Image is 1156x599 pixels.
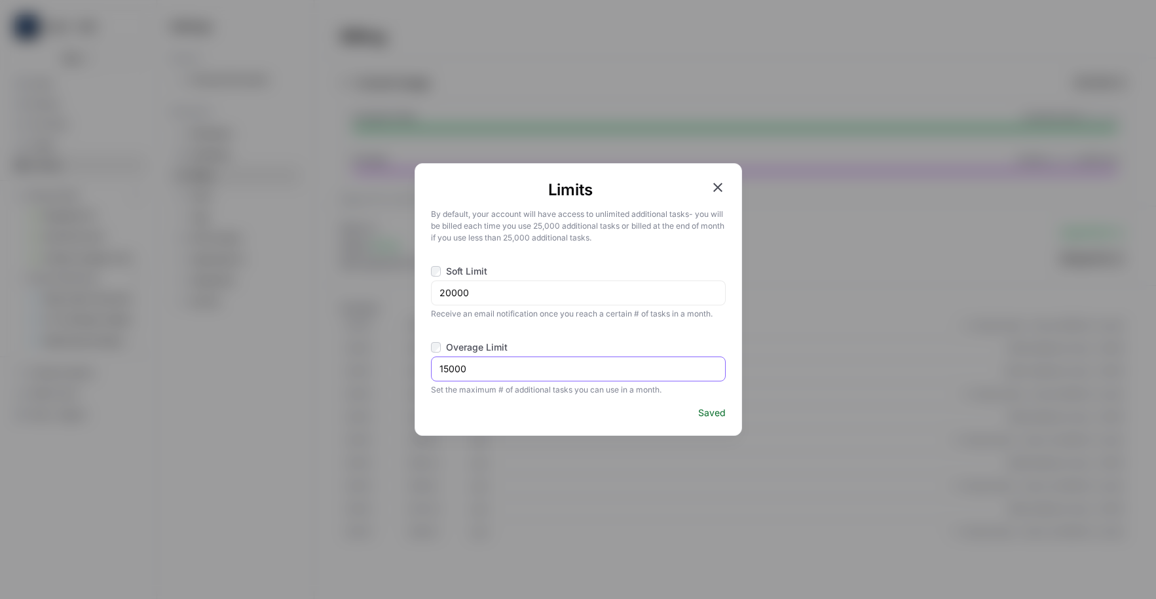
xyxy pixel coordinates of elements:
[439,362,717,376] input: 0
[431,305,726,320] span: Receive an email notification once you reach a certain # of tasks in a month.
[431,342,441,353] input: Overage Limit
[431,180,710,201] h1: Limits
[431,266,441,277] input: Soft Limit
[431,381,726,396] span: Set the maximum # of additional tasks you can use in a month.
[446,341,508,354] span: Overage Limit
[439,286,717,299] input: 0
[431,206,726,244] p: By default, your account will have access to unlimited additional tasks - you will be billed each...
[698,406,726,419] span: Saved
[446,265,487,278] span: Soft Limit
